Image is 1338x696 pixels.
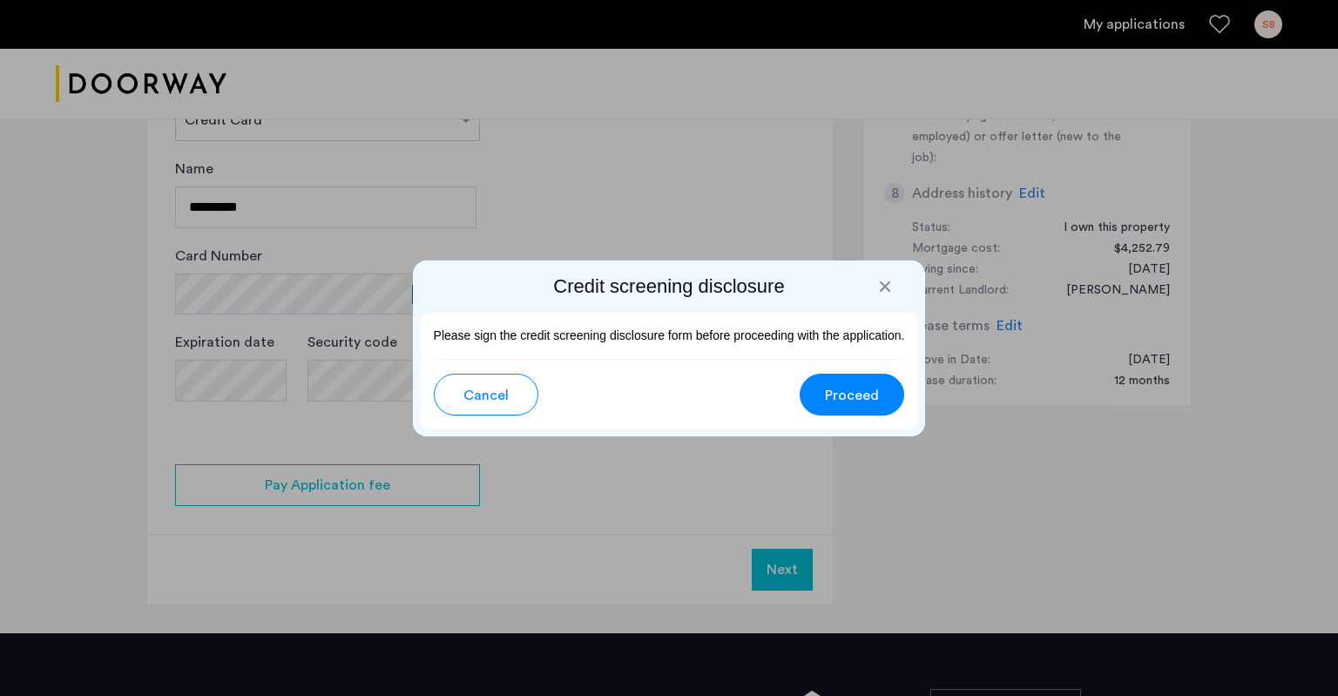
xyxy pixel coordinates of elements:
[800,374,904,416] button: button
[825,385,879,406] span: Proceed
[434,327,905,345] p: Please sign the credit screening disclosure form before proceeding with the application.
[463,385,509,406] span: Cancel
[420,274,919,299] h2: Credit screening disclosure
[434,374,538,416] button: button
